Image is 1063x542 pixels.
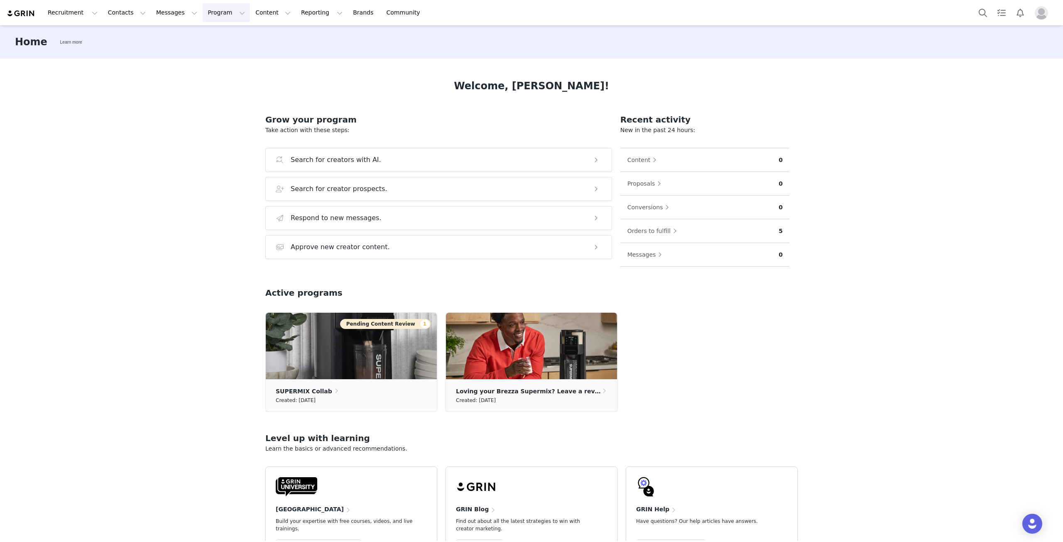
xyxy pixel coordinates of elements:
h3: Respond to new messages. [291,213,382,223]
p: New in the past 24 hours: [620,126,789,135]
h2: Recent activity [620,113,789,126]
button: Content [250,3,296,22]
button: Conversions [627,201,674,214]
p: 0 [779,250,783,259]
button: Reporting [296,3,348,22]
p: Find out about all the latest strategies to win with creator marketing. [456,517,594,532]
a: Community [382,3,429,22]
a: Brands [348,3,381,22]
small: Created: [DATE] [456,396,496,405]
button: Notifications [1011,3,1029,22]
h4: GRIN Help [636,505,669,514]
img: GRIN-help-icon.svg [636,477,656,497]
p: Loving your Brezza Supermix? Leave a review on [DOMAIN_NAME]! [456,387,602,396]
h3: Search for creators with AI. [291,155,381,165]
img: 6a8fe196-37f2-4c6a-9a8b-1388cd0cfa00.jpg [266,313,437,379]
img: placeholder-profile.jpg [1035,6,1048,20]
img: grin-logo-black.svg [456,477,497,497]
img: GRIN-University-Logo-Black.svg [276,477,317,497]
button: Search [974,3,992,22]
button: Recruitment [43,3,103,22]
button: Program [203,3,250,22]
button: Approve new creator content. [265,235,612,259]
h1: Welcome, [PERSON_NAME]! [454,78,609,93]
button: Content [627,153,661,167]
h4: [GEOGRAPHIC_DATA] [276,505,344,514]
h2: Grow your program [265,113,612,126]
p: Build your expertise with free courses, videos, and live trainings. [276,517,414,532]
p: 0 [779,179,783,188]
a: Tasks [992,3,1011,22]
button: Search for creators with AI. [265,148,612,172]
h3: Home [15,34,47,49]
small: Created: [DATE] [276,396,316,405]
img: 6c218933-5624-4403-bfd2-3a0978689d72.jpg [446,313,617,379]
button: Messages [627,248,666,261]
p: 0 [779,203,783,212]
p: SUPERMIX Collab [276,387,332,396]
h2: Active programs [265,287,343,299]
h3: Search for creator prospects. [291,184,387,194]
button: Messages [151,3,202,22]
h2: Level up with learning [265,432,798,444]
div: Open Intercom Messenger [1022,514,1042,534]
button: Orders to fulfill [627,224,681,238]
p: Take action with these steps: [265,126,612,135]
button: Contacts [103,3,151,22]
img: grin logo [7,10,36,17]
p: 0 [779,156,783,164]
h4: GRIN Blog [456,505,489,514]
p: Learn the basics or advanced recommendations. [265,444,798,453]
button: Proposals [627,177,666,190]
p: 5 [779,227,783,235]
button: Respond to new messages. [265,206,612,230]
div: Tooltip anchor [56,38,86,47]
button: Search for creator prospects. [265,177,612,201]
p: Have questions? Our help articles have answers. [636,517,774,525]
button: Pending Content Review1 [340,319,431,329]
button: Profile [1030,6,1056,20]
h3: Approve new creator content. [291,242,390,252]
